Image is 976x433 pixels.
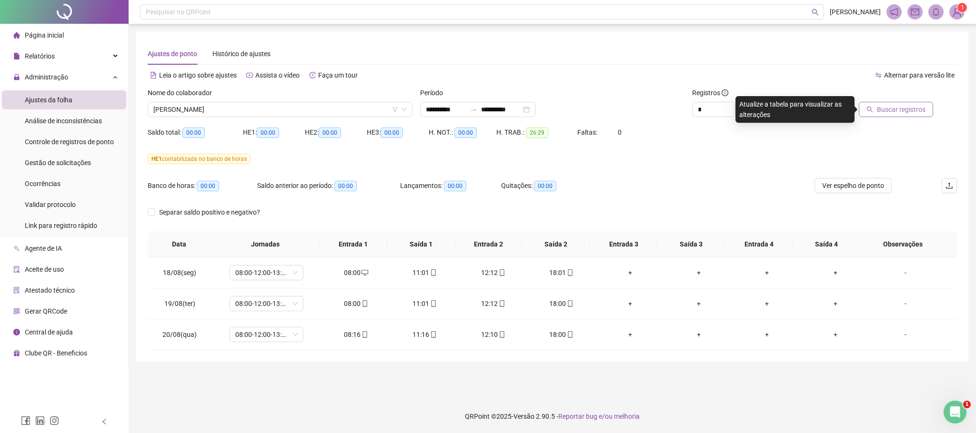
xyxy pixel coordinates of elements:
[162,331,197,338] span: 20/08(qua)
[35,416,45,425] span: linkedin
[25,96,72,104] span: Ajustes da folha
[13,350,20,356] span: gift
[25,201,76,208] span: Validar protocolo
[672,329,725,340] div: +
[535,298,588,309] div: 18:00
[735,96,855,123] div: Atualize a tabela para visualizar as alterações
[246,72,253,79] span: youtube
[400,180,501,191] div: Lançamentos:
[657,231,725,257] th: Saída 3
[513,413,534,420] span: Versão
[150,72,157,79] span: file-text
[13,53,20,59] span: file
[305,127,367,138] div: HE 2:
[526,128,548,138] span: 26:29
[398,329,451,340] div: 11:16
[466,329,520,340] div: 12:10
[812,9,819,16] span: search
[148,231,211,257] th: Data
[235,296,298,311] span: 08:00-12:00-13:12-18:00
[815,178,892,193] button: Ver espelho de ponto
[367,127,429,138] div: HE 3:
[946,182,953,189] span: upload
[318,71,358,79] span: Faça um tour
[13,329,20,335] span: info-circle
[25,52,55,60] span: Relatórios
[963,401,971,408] span: 1
[830,7,881,17] span: [PERSON_NAME]
[235,266,298,280] span: 08:00-12:00-13:12-18:00
[444,181,466,191] span: 00:00
[13,32,20,39] span: home
[692,88,728,98] span: Registros
[534,181,556,191] span: 00:00
[255,71,300,79] span: Assista o vídeo
[25,73,68,81] span: Administração
[470,106,477,113] span: swap-right
[148,154,251,164] span: contabilizada no banco de horas
[13,74,20,80] span: lock
[501,180,596,191] div: Quitações:
[890,8,898,16] span: notification
[604,267,657,278] div: +
[725,231,793,257] th: Entrada 4
[957,3,967,12] sup: Atualize o seu contato no menu Meus Dados
[558,413,640,420] span: Reportar bug e/ou melhoria
[330,267,383,278] div: 08:00
[877,329,934,340] div: -
[604,298,657,309] div: +
[822,180,884,191] span: Ver espelho de ponto
[877,298,934,309] div: -
[454,128,477,138] span: 00:00
[21,416,30,425] span: facebook
[944,401,966,423] iframe: Intercom live chat
[13,266,20,273] span: audit
[809,298,862,309] div: +
[257,128,279,138] span: 00:00
[522,231,590,257] th: Saída 2
[932,8,940,16] span: bell
[25,222,97,229] span: Link para registro rápido
[25,245,62,252] span: Agente de IA
[148,180,257,191] div: Banco de horas:
[182,128,205,138] span: 00:00
[722,89,728,96] span: info-circle
[151,156,162,162] span: HE 1
[875,72,882,79] span: swap
[672,298,725,309] div: +
[361,300,368,307] span: mobile
[25,349,87,357] span: Clube QR - Beneficios
[741,298,794,309] div: +
[387,231,455,257] th: Saída 1
[243,127,305,138] div: HE 1:
[212,50,271,58] span: Histórico de ajustes
[884,71,955,79] span: Alternar para versão lite
[398,298,451,309] div: 11:01
[860,231,946,257] th: Observações
[672,267,725,278] div: +
[402,107,407,112] span: down
[498,331,505,338] span: mobile
[535,267,588,278] div: 18:01
[455,231,523,257] th: Entrada 2
[148,127,243,138] div: Saldo total:
[420,88,449,98] label: Período
[866,106,873,113] span: search
[498,300,505,307] span: mobile
[566,300,574,307] span: mobile
[320,231,387,257] th: Entrada 1
[164,300,195,307] span: 19/08(ter)
[319,128,341,138] span: 00:00
[793,231,860,257] th: Saída 4
[25,307,67,315] span: Gerar QRCode
[148,88,218,98] label: Nome do colaborador
[535,329,588,340] div: 18:00
[129,400,976,433] footer: QRPoint © 2025 - 2.90.5 -
[566,331,574,338] span: mobile
[429,331,437,338] span: mobile
[211,231,319,257] th: Jornadas
[334,181,357,191] span: 00:00
[470,106,477,113] span: to
[604,329,657,340] div: +
[361,331,368,338] span: mobile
